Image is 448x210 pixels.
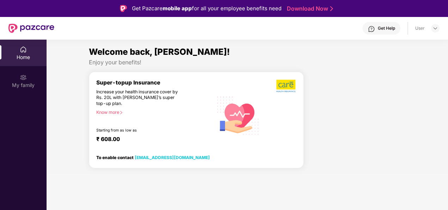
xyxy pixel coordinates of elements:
[96,89,183,107] div: Increase your health insurance cover by Rs. 20L with [PERSON_NAME]’s super top-up plan.
[378,25,395,31] div: Get Help
[119,111,123,115] span: right
[96,155,210,160] div: To enable contact
[415,25,425,31] div: User
[120,5,127,12] img: Logo
[276,79,296,93] img: b5dec4f62d2307b9de63beb79f102df3.png
[89,59,406,66] div: Enjoy your benefits!
[135,155,210,160] a: [EMAIL_ADDRESS][DOMAIN_NAME]
[213,90,263,141] img: svg+xml;base64,PHN2ZyB4bWxucz0iaHR0cDovL3d3dy53My5vcmcvMjAwMC9zdmciIHhtbG5zOnhsaW5rPSJodHRwOi8vd3...
[8,24,54,33] img: New Pazcare Logo
[96,79,213,86] div: Super-topup Insurance
[368,25,375,33] img: svg+xml;base64,PHN2ZyBpZD0iSGVscC0zMngzMiIgeG1sbnM9Imh0dHA6Ly93d3cudzMub3JnLzIwMDAvc3ZnIiB3aWR0aD...
[287,5,331,12] a: Download Now
[96,110,209,115] div: Know more
[96,136,206,144] div: ₹ 608.00
[163,5,192,12] strong: mobile app
[89,47,230,57] span: Welcome back, [PERSON_NAME]!
[432,25,438,31] img: svg+xml;base64,PHN2ZyBpZD0iRHJvcGRvd24tMzJ4MzIiIHhtbG5zPSJodHRwOi8vd3d3LnczLm9yZy8yMDAwL3N2ZyIgd2...
[96,128,183,133] div: Starting from as low as
[20,74,27,81] img: svg+xml;base64,PHN2ZyB3aWR0aD0iMjAiIGhlaWdodD0iMjAiIHZpZXdCb3g9IjAgMCAyMCAyMCIgZmlsbD0ibm9uZSIgeG...
[20,46,27,53] img: svg+xml;base64,PHN2ZyBpZD0iSG9tZSIgeG1sbnM9Imh0dHA6Ly93d3cudzMub3JnLzIwMDAvc3ZnIiB3aWR0aD0iMjAiIG...
[132,4,281,13] div: Get Pazcare for all your employee benefits need
[330,5,333,12] img: Stroke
